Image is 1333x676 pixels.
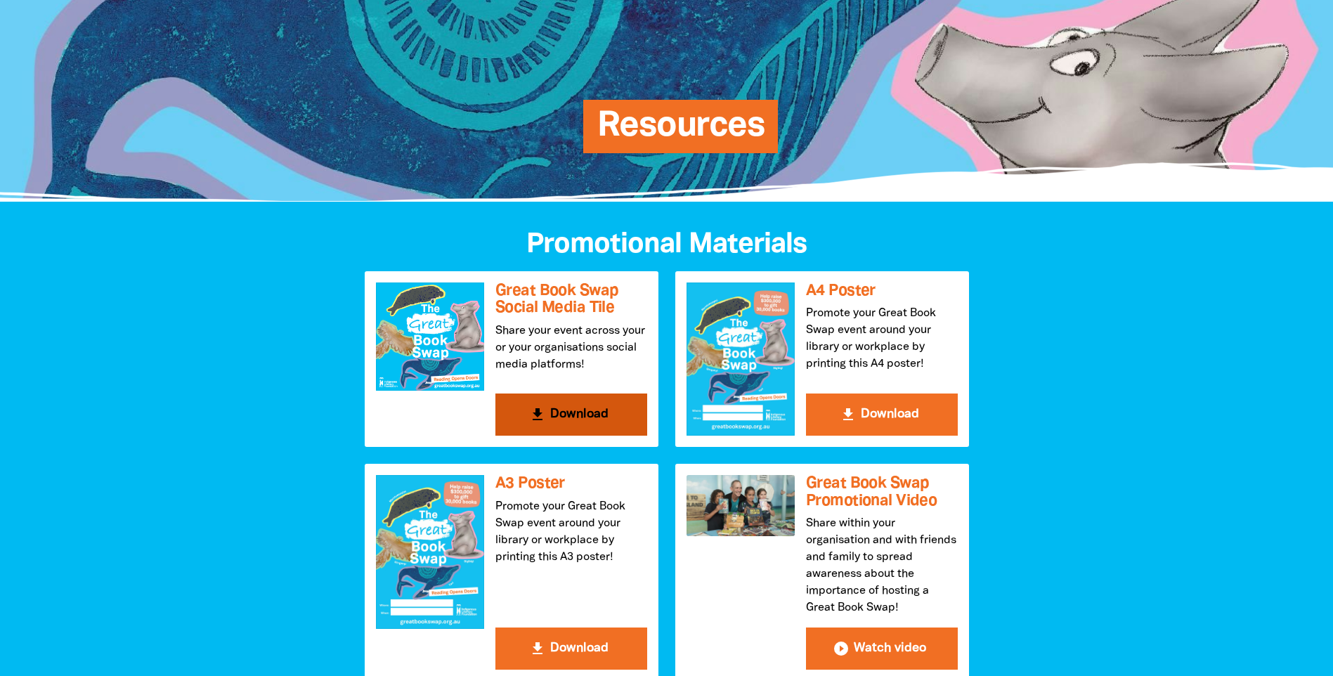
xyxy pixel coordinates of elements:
button: get_app Download [495,628,647,670]
i: get_app [840,406,857,423]
button: get_app Download [806,394,958,436]
i: get_app [529,406,546,423]
h3: A4 Poster [806,282,958,300]
img: A3 Poster [376,475,484,628]
img: Great Book Swap Social Media Tile [376,282,484,391]
button: get_app Download [495,394,647,436]
i: play_circle_filled [833,640,850,657]
button: play_circle_filled Watch video [806,628,958,670]
h3: A3 Poster [495,475,647,493]
h3: Great Book Swap Promotional Video [806,475,958,509]
h3: Great Book Swap Social Media Tile [495,282,647,317]
img: A4 Poster [687,282,795,436]
span: Resources [597,110,765,153]
span: Promotional Materials [526,232,807,258]
i: get_app [529,640,546,657]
